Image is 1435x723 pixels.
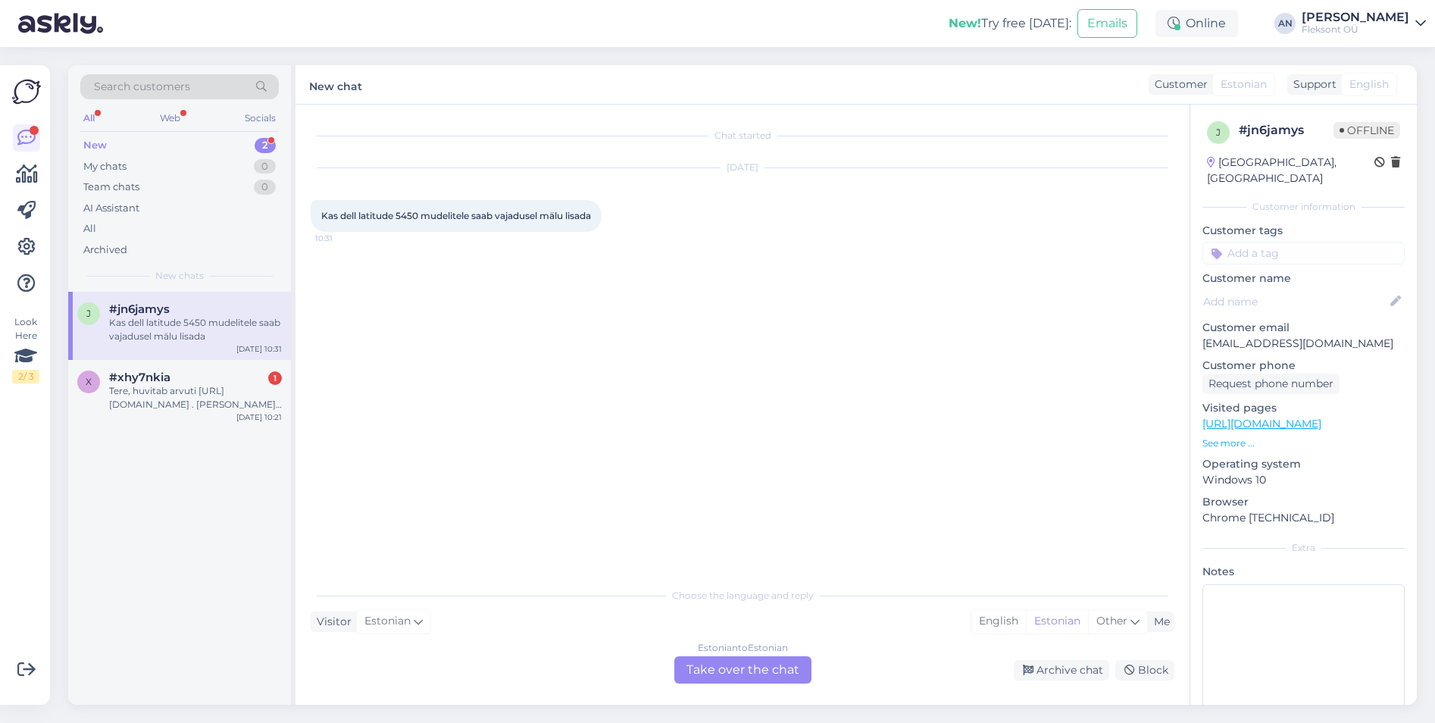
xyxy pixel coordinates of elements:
div: [PERSON_NAME] [1302,11,1409,23]
span: Kas dell latitude 5450 mudelitele saab vajadusel mälu lisada [321,210,591,221]
div: Choose the language and reply [311,589,1174,602]
p: See more ... [1202,437,1405,450]
p: Windows 10 [1202,472,1405,488]
div: Support [1287,77,1337,92]
div: [DATE] 10:21 [236,412,282,423]
div: Request phone number [1202,374,1340,394]
p: Browser [1202,494,1405,510]
div: Archived [83,243,127,258]
div: AN [1274,13,1296,34]
div: 2 / 3 [12,370,39,383]
div: [DATE] 10:31 [236,343,282,355]
div: Try free [DATE]: [949,14,1071,33]
p: Operating system [1202,456,1405,472]
label: New chat [309,74,362,95]
div: Customer [1149,77,1208,92]
div: AI Assistant [83,201,139,216]
div: Tere, huvitab arvuti [URL][DOMAIN_NAME] . [PERSON_NAME] lugenud mudeli kohta, et ventilaatoriga v... [109,384,282,412]
a: [URL][DOMAIN_NAME] [1202,417,1321,430]
p: Customer email [1202,320,1405,336]
button: Emails [1077,9,1137,38]
span: j [1216,127,1221,138]
div: Online [1155,10,1238,37]
div: Customer information [1202,200,1405,214]
div: New [83,138,107,153]
p: [EMAIL_ADDRESS][DOMAIN_NAME] [1202,336,1405,352]
span: #xhy7nkia [109,371,170,384]
div: Visitor [311,614,352,630]
div: Estonian [1026,610,1088,633]
div: My chats [83,159,127,174]
span: x [86,376,92,387]
div: English [971,610,1026,633]
div: # jn6jamys [1239,121,1333,139]
div: Kas dell latitude 5450 mudelitele saab vajadusel mälu lisada [109,316,282,343]
div: Team chats [83,180,139,195]
div: Socials [242,108,279,128]
div: Extra [1202,541,1405,555]
input: Add a tag [1202,242,1405,264]
span: Search customers [94,79,190,95]
p: Notes [1202,564,1405,580]
div: Fleksont OÜ [1302,23,1409,36]
p: Customer phone [1202,358,1405,374]
span: Offline [1333,122,1400,139]
div: Chat started [311,129,1174,142]
p: Chrome [TECHNICAL_ID] [1202,510,1405,526]
span: Estonian [1221,77,1267,92]
span: 10:31 [315,233,372,244]
b: New! [949,16,981,30]
p: Customer tags [1202,223,1405,239]
span: #jn6jamys [109,302,170,316]
span: Other [1096,614,1127,628]
div: 0 [254,180,276,195]
span: j [86,308,91,319]
div: [GEOGRAPHIC_DATA], [GEOGRAPHIC_DATA] [1207,155,1374,186]
div: Web [157,108,183,128]
span: New chats [155,269,204,283]
div: 0 [254,159,276,174]
input: Add name [1203,293,1387,310]
span: English [1349,77,1389,92]
div: Estonian to Estonian [698,641,788,655]
img: Askly Logo [12,77,41,106]
p: Visited pages [1202,400,1405,416]
div: Look Here [12,315,39,383]
div: Archive chat [1014,660,1109,681]
p: Customer name [1202,271,1405,286]
div: Me [1148,614,1170,630]
div: All [83,221,96,236]
div: All [80,108,98,128]
div: Take over the chat [674,656,811,684]
span: Estonian [364,613,411,630]
div: Block [1115,660,1174,681]
a: [PERSON_NAME]Fleksont OÜ [1302,11,1426,36]
div: 2 [255,138,276,153]
div: 1 [268,371,282,385]
div: [DATE] [311,161,1174,174]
